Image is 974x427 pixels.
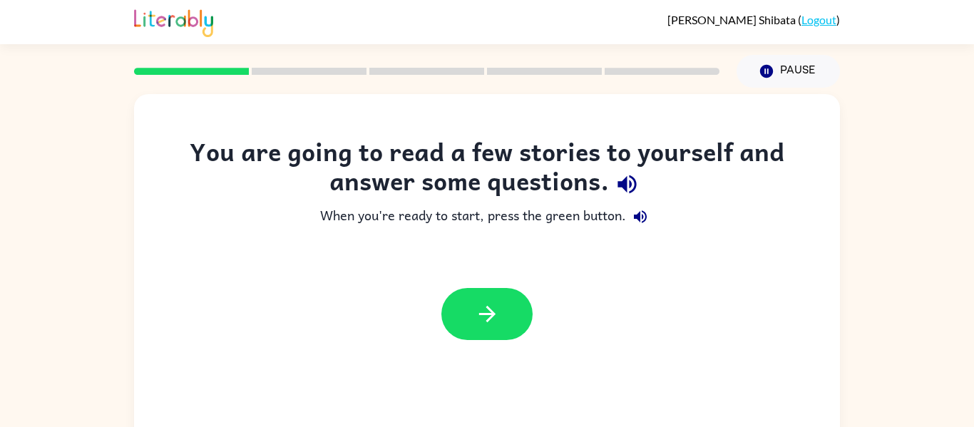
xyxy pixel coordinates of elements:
img: Literably [134,6,213,37]
div: When you're ready to start, press the green button. [163,202,811,231]
div: ( ) [667,13,840,26]
div: You are going to read a few stories to yourself and answer some questions. [163,137,811,202]
span: [PERSON_NAME] Shibata [667,13,798,26]
button: Pause [737,55,840,88]
a: Logout [801,13,836,26]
